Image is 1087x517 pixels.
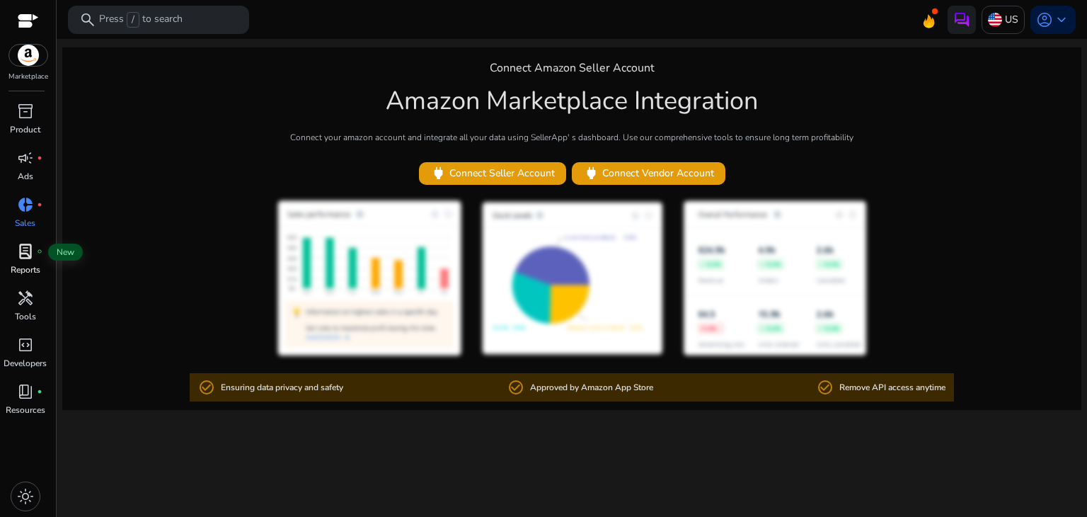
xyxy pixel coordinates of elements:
span: handyman [17,290,34,307]
p: Developers [4,357,47,370]
span: search [79,11,96,28]
p: Ads [18,170,33,183]
img: us.svg [988,13,1002,27]
span: inventory_2 [17,103,34,120]
span: power [583,165,599,181]
p: Reports [11,263,40,276]
span: power [430,165,447,181]
p: US [1005,7,1018,32]
span: donut_small [17,196,34,213]
h1: Amazon Marketplace Integration [386,86,758,116]
span: Connect Vendor Account [583,165,714,181]
span: lab_profile [17,243,34,260]
span: light_mode [17,488,34,505]
button: powerConnect Vendor Account [572,162,725,185]
p: Sales [15,217,35,229]
p: Press to search [99,12,183,28]
p: Tools [15,310,36,323]
span: fiber_manual_record [37,155,42,161]
h4: Connect Amazon Seller Account [490,62,655,75]
p: Resources [6,404,45,416]
span: fiber_manual_record [37,389,42,394]
mat-icon: check_circle_outline [198,379,215,396]
span: keyboard_arrow_down [1053,11,1070,28]
p: Remove API access anytime [839,381,945,394]
span: / [127,12,139,28]
span: code_blocks [17,336,34,353]
p: Approved by Amazon App Store [530,381,653,394]
p: Ensuring data privacy and safety [221,381,343,394]
mat-icon: check_circle_outline [817,379,834,396]
p: Marketplace [8,72,48,82]
span: campaign [17,149,34,166]
button: powerConnect Seller Account [419,162,566,185]
span: New [48,244,83,261]
span: book_4 [17,383,34,400]
span: fiber_manual_record [37,249,42,254]
p: Product [10,123,40,136]
span: Connect Seller Account [430,165,555,181]
span: account_circle [1036,11,1053,28]
img: amazon.svg [9,45,47,66]
span: fiber_manual_record [37,202,42,208]
mat-icon: check_circle_outline [507,379,524,396]
p: Connect your amazon account and integrate all your data using SellerApp' s dashboard. Use our com... [290,131,853,144]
